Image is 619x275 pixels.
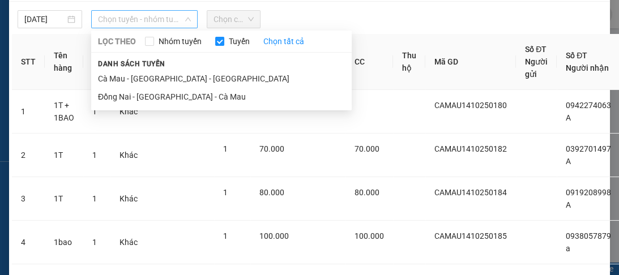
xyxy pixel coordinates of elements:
span: A [566,113,571,122]
span: Nhóm tuyến [154,35,206,48]
td: 3 [12,177,45,221]
span: 70.000 [259,144,284,153]
span: A [566,200,571,209]
span: LỌC THEO [98,35,136,48]
td: Khác [110,177,147,221]
th: Tên hàng [45,34,83,90]
td: 1T + 1BAO [45,90,83,134]
span: Chọn chuyến [214,11,254,28]
span: 100.000 [259,231,289,240]
span: 0919208998 [566,188,611,197]
th: SL [83,34,110,90]
td: 1 [12,90,45,134]
span: 0938057879 [566,231,611,240]
li: Cà Mau - [GEOGRAPHIC_DATA] - [GEOGRAPHIC_DATA] [91,70,352,88]
span: Số ĐT [525,45,547,54]
td: Khác [110,221,147,264]
span: 1 [92,151,97,160]
span: down [185,16,191,23]
span: 1 [223,231,228,240]
span: Tuyến [224,35,254,48]
span: 1 [92,238,97,247]
span: CAMAU1410250182 [434,144,507,153]
span: CAMAU1410250184 [434,188,507,197]
span: Người gửi [525,57,548,79]
span: 1 [92,194,97,203]
td: 4 [12,221,45,264]
span: 0942274063 [566,101,611,110]
th: STT [12,34,45,90]
span: CAMAU1410250185 [434,231,507,240]
span: 80.000 [355,188,379,197]
li: Đồng Nai - [GEOGRAPHIC_DATA] - Cà Mau [91,88,352,106]
a: Chọn tất cả [263,35,304,48]
span: 0392701497 [566,144,611,153]
span: Chọn tuyến - nhóm tuyến [98,11,191,28]
span: 70.000 [355,144,379,153]
span: A [566,157,571,166]
td: 1T [45,177,83,221]
td: Khác [110,90,147,134]
span: CAMAU1410250180 [434,101,507,110]
span: 1 [92,107,97,116]
td: 1T [45,134,83,177]
span: Danh sách tuyến [91,59,172,69]
span: 80.000 [259,188,284,197]
th: Thu hộ [393,34,425,90]
td: Khác [110,134,147,177]
td: 2 [12,134,45,177]
span: a [566,244,570,253]
span: Số ĐT [566,51,587,60]
th: CC [345,34,393,90]
input: 14/10/2025 [24,13,65,25]
span: 1 [223,188,228,197]
th: Mã GD [425,34,516,90]
span: 1 [223,144,228,153]
td: 1bao [45,221,83,264]
span: Người nhận [566,63,609,72]
span: 100.000 [355,231,384,240]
